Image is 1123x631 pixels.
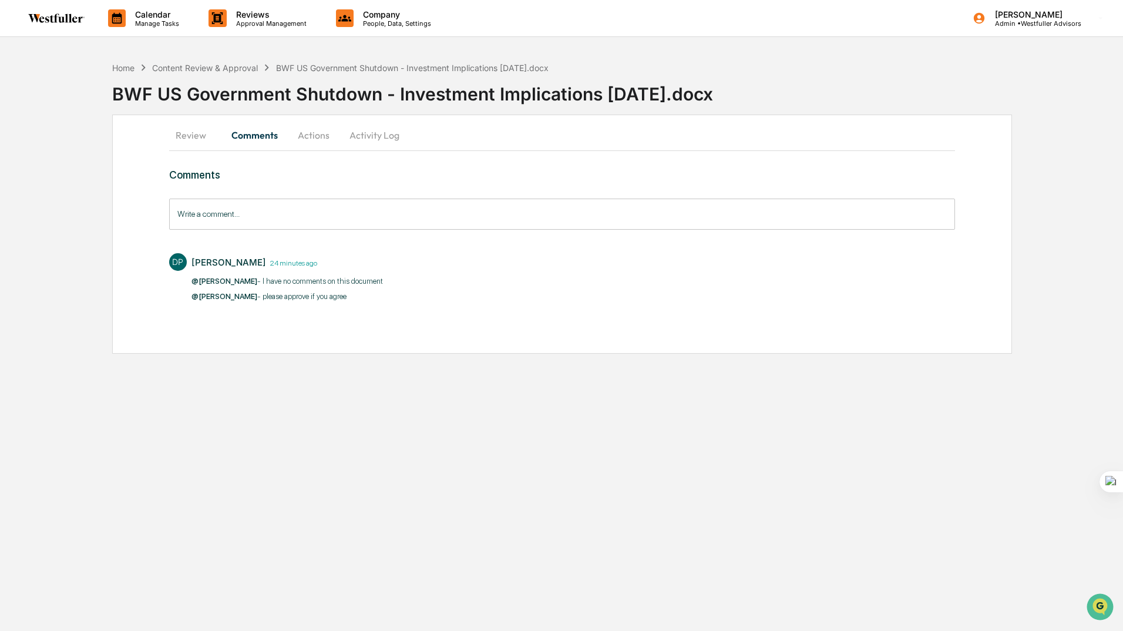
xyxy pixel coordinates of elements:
a: 🗄️Attestations [80,143,150,165]
span: @[PERSON_NAME] [191,292,257,301]
div: Content Review & Approval [152,63,258,73]
p: Reviews [227,9,312,19]
div: BWF US Government Shutdown - Investment Implications [DATE].docx [112,74,1123,105]
p: How can we help? [12,25,214,43]
div: Start new chat [40,90,193,102]
p: Company [354,9,437,19]
div: DP [169,253,187,271]
div: 🖐️ [12,149,21,159]
p: - I have no comments on this document [191,276,383,287]
a: 🖐️Preclearance [7,143,80,165]
button: Actions [287,121,340,149]
p: Admin • Westfuller Advisors [986,19,1081,28]
p: Calendar [126,9,185,19]
a: Powered byPylon [83,199,142,208]
span: Attestations [97,148,146,160]
div: BWF US Government Shutdown - Investment Implications [DATE].docx [276,63,549,73]
p: - please approve if you agree​ [191,291,383,303]
p: [PERSON_NAME] [986,9,1081,19]
p: Approval Management [227,19,312,28]
time: Thursday, October 2, 2025 at 3:54:22 PM PDT [266,257,317,267]
div: [PERSON_NAME] [191,257,266,268]
span: Preclearance [23,148,76,160]
iframe: Open customer support [1085,592,1117,624]
button: Comments [222,121,287,149]
span: Pylon [117,199,142,208]
p: People, Data, Settings [354,19,437,28]
div: 🔎 [12,172,21,181]
img: 1746055101610-c473b297-6a78-478c-a979-82029cc54cd1 [12,90,33,111]
a: 🔎Data Lookup [7,166,79,187]
button: Start new chat [200,93,214,108]
div: secondary tabs example [169,121,955,149]
div: We're available if you need us! [40,102,149,111]
h3: Comments [169,169,955,181]
span: Data Lookup [23,170,74,182]
button: Activity Log [340,121,409,149]
div: Home [112,63,135,73]
span: @[PERSON_NAME] [191,277,257,286]
p: Manage Tasks [126,19,185,28]
button: Review [169,121,222,149]
div: 🗄️ [85,149,95,159]
img: logo [28,14,85,23]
